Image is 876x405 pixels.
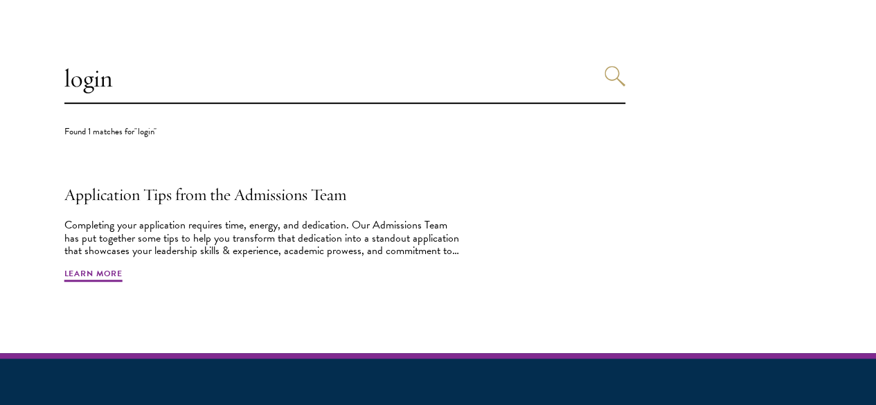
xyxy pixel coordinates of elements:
span: "login" [134,125,157,138]
a: Application Tips from the Admissions Team Completing your application requires time, energy, and ... [64,181,463,284]
button: Search [605,66,625,87]
h2: Application Tips from the Admissions Team [64,181,463,208]
span: Learn More [64,267,123,284]
div: Found 1 matches for [64,125,625,139]
input: Search [64,54,625,104]
div: Completing your application requires time, energy, and dedication. Our Admissions Team has put to... [64,219,463,257]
